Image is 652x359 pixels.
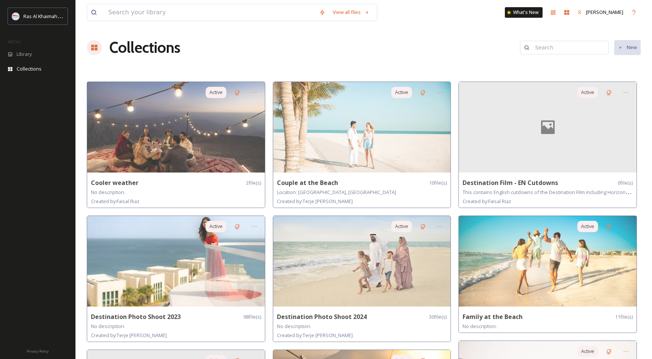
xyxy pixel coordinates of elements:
span: Created by: Terje [PERSON_NAME] [277,198,353,205]
span: Privacy Policy [27,349,49,354]
img: 40833ac2-9b7e-441e-9c37-82b00e6b34d8.jpg [459,216,637,307]
img: Logo_RAKTDA_RGB-01.png [12,12,20,20]
span: [PERSON_NAME] [586,9,623,15]
span: 2 file(s) [246,179,261,186]
span: 30 file(s) [429,313,447,320]
strong: Couple at the Beach [277,179,338,187]
span: Active [581,89,594,96]
span: No description. [463,323,497,330]
span: Created by: Terje [PERSON_NAME] [277,332,353,339]
span: Active [581,223,594,230]
a: Collections [109,36,180,59]
span: Active [209,223,223,230]
strong: Family at the Beach [463,313,523,321]
span: No description. [91,323,125,330]
span: MEDIA [8,39,21,45]
img: b247c5c7-76c1-4511-a868-7f05f0ad745b.jpg [273,216,451,307]
strong: Destination Photo Shoot 2024 [277,313,367,321]
a: What's New [505,7,543,18]
a: View all files [329,5,373,20]
span: Active [581,348,594,355]
strong: Destination Photo Shoot 2023 [91,313,181,321]
a: [PERSON_NAME] [574,5,627,20]
strong: Cooler weather [91,179,138,187]
input: Search [531,40,604,55]
button: New [614,40,641,55]
img: 3fee7373-bc30-4870-881d-a1ce1f855b52.jpg [87,82,265,173]
span: No description. [277,323,311,330]
strong: Destination Film - EN Cutdowns [463,179,558,187]
span: Ras Al Khaimah Tourism Development Authority [23,12,130,20]
input: Search your library [105,4,315,21]
span: Collections [17,65,42,72]
span: 0 file(s) [618,179,633,186]
img: 7e8a814c-968e-46a8-ba33-ea04b7243a5d.jpg [273,82,451,173]
span: Active [395,89,408,96]
span: 10 file(s) [429,179,447,186]
span: Active [395,223,408,230]
span: Created by: Faisal Riaz [463,198,511,205]
a: Privacy Policy [27,346,49,355]
span: Created by: Terje [PERSON_NAME] [91,332,167,339]
span: No description. [91,189,125,196]
span: Library [17,51,32,58]
img: f0ae1fde-13b4-46c4-80dc-587e454a40a6.jpg [87,216,265,307]
span: 98 file(s) [243,313,261,320]
span: Active [209,89,223,96]
span: 11 file(s) [615,313,633,320]
span: Created by: Faisal Riaz [91,198,140,205]
span: Location: [GEOGRAPHIC_DATA], [GEOGRAPHIC_DATA] [277,189,396,196]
